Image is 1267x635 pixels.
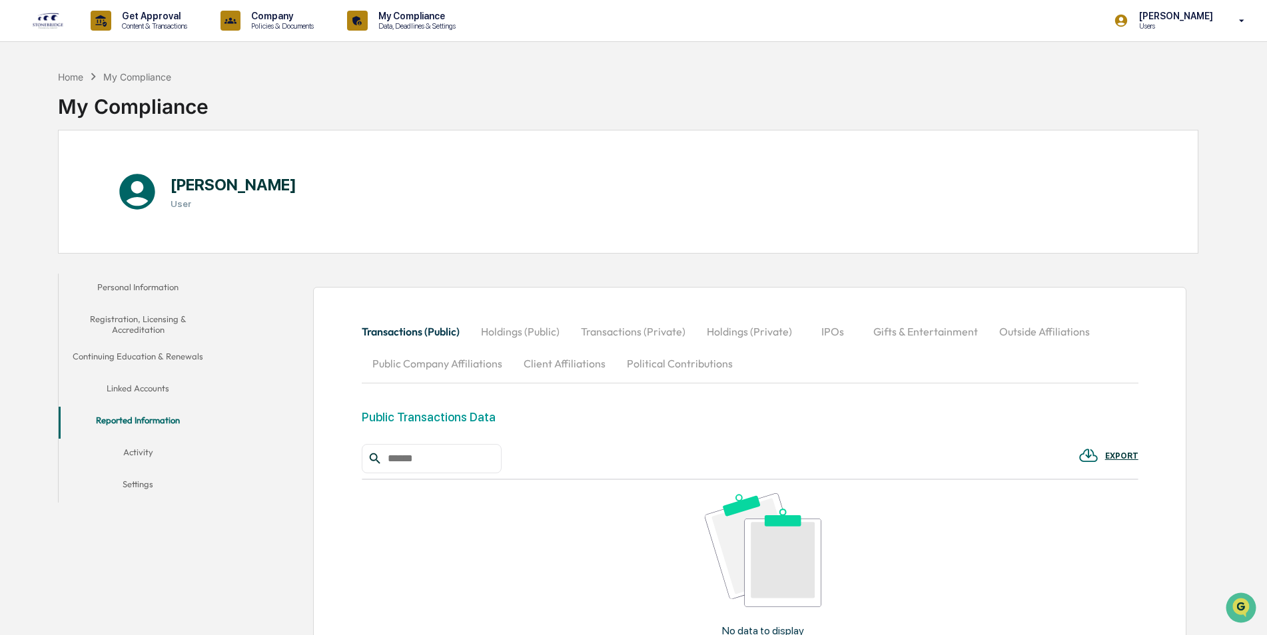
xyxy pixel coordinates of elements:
input: Clear [35,61,220,75]
button: Public Company Affiliations [362,347,513,379]
button: Reported Information [59,407,218,439]
div: secondary tabs example [59,274,218,503]
span: Data Lookup [27,193,84,206]
button: Transactions (Public) [362,316,470,347]
div: 🖐️ [13,169,24,180]
a: 🔎Data Lookup [8,188,89,212]
h3: User [171,198,296,209]
img: logo [32,12,64,29]
button: Personal Information [59,274,218,306]
a: Powered byPylon [94,225,161,236]
span: Pylon [133,226,161,236]
span: Attestations [110,168,165,181]
div: Home [58,71,83,83]
img: EXPORT [1078,445,1098,465]
img: 1746055101610-c473b297-6a78-478c-a979-82029cc54cd1 [13,102,37,126]
div: My Compliance [103,71,171,83]
p: Content & Transactions [111,21,194,31]
button: Continuing Education & Renewals [59,343,218,375]
button: Registration, Licensing & Accreditation [59,306,218,343]
button: Start new chat [226,106,242,122]
button: IPOs [803,316,863,347]
p: Policies & Documents [240,21,320,31]
button: Activity [59,439,218,471]
a: 🗄️Attestations [91,162,171,186]
div: We're available if you need us! [45,115,169,126]
p: Get Approval [111,11,194,21]
button: Client Affiliations [513,347,616,379]
span: Preclearance [27,168,86,181]
button: Holdings (Public) [470,316,570,347]
div: My Compliance [58,84,209,118]
button: Linked Accounts [59,375,218,407]
div: 🔎 [13,194,24,205]
a: 🖐️Preclearance [8,162,91,186]
iframe: Open customer support [1224,591,1260,627]
p: How can we help? [13,28,242,49]
button: Holdings (Private) [696,316,803,347]
img: No data [705,493,821,607]
button: Transactions (Private) [570,316,696,347]
h1: [PERSON_NAME] [171,175,296,194]
div: 🗄️ [97,169,107,180]
div: secondary tabs example [362,316,1138,379]
p: [PERSON_NAME] [1128,11,1220,21]
button: Gifts & Entertainment [863,316,989,347]
p: Company [240,11,320,21]
p: Data, Deadlines & Settings [368,21,462,31]
p: My Compliance [368,11,462,21]
button: Political Contributions [616,347,743,379]
p: Users [1128,21,1220,31]
div: Public Transactions Data [362,410,496,424]
div: Start new chat [45,102,218,115]
button: Outside Affiliations [989,316,1100,347]
button: Settings [59,471,218,503]
div: EXPORT [1105,451,1138,461]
